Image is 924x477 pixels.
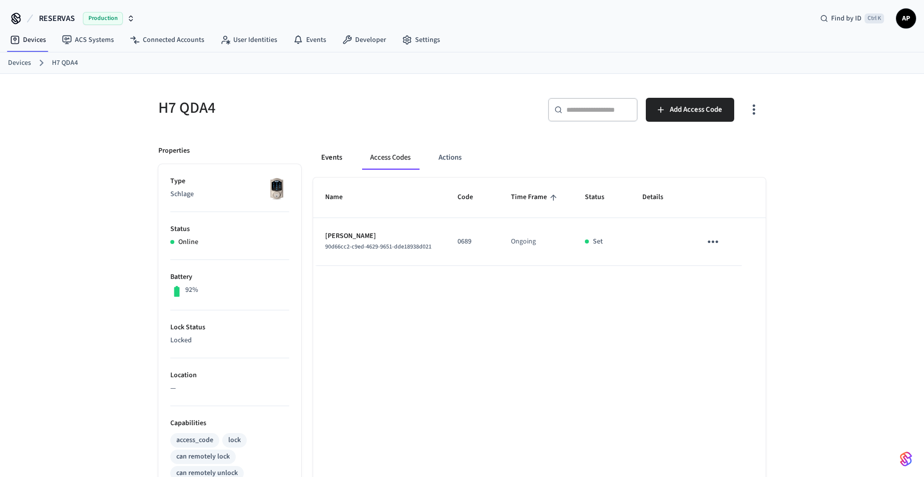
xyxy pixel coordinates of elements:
[170,335,289,346] p: Locked
[431,146,469,170] button: Actions
[170,322,289,333] p: Lock Status
[458,190,486,205] span: Code
[170,418,289,429] p: Capabilities
[170,189,289,200] p: Schlage
[646,98,734,122] button: Add Access Code
[325,242,432,251] span: 90d66cc2-c9ed-4629-9651-dde18938d021
[52,58,78,68] a: H7 QDA4
[158,146,190,156] p: Properties
[170,272,289,282] p: Battery
[170,176,289,187] p: Type
[176,435,213,446] div: access_code
[897,9,915,27] span: AP
[511,190,560,205] span: Time Frame
[325,190,356,205] span: Name
[170,370,289,381] p: Location
[896,8,916,28] button: AP
[158,98,456,118] h5: H7 QDA4
[313,146,350,170] button: Events
[83,12,123,25] span: Production
[642,190,676,205] span: Details
[334,31,394,49] a: Developer
[170,224,289,235] p: Status
[325,231,434,241] p: [PERSON_NAME]
[228,435,241,446] div: lock
[900,451,912,467] img: SeamLogoGradient.69752ec5.svg
[313,146,766,170] div: ant example
[178,237,198,247] p: Online
[8,58,31,68] a: Devices
[285,31,334,49] a: Events
[2,31,54,49] a: Devices
[54,31,122,49] a: ACS Systems
[176,452,230,462] div: can remotely lock
[264,176,289,201] img: Schlage Sense Smart Deadbolt with Camelot Trim, Front
[212,31,285,49] a: User Identities
[39,12,75,24] span: RESERVAS
[831,13,862,23] span: Find by ID
[499,218,573,266] td: Ongoing
[170,383,289,394] p: —
[122,31,212,49] a: Connected Accounts
[585,190,617,205] span: Status
[812,9,892,27] div: Find by IDCtrl K
[458,237,487,247] p: 0689
[313,178,766,266] table: sticky table
[362,146,419,170] button: Access Codes
[185,285,198,295] p: 92%
[670,103,722,116] span: Add Access Code
[593,237,603,247] p: Set
[865,13,884,23] span: Ctrl K
[394,31,448,49] a: Settings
